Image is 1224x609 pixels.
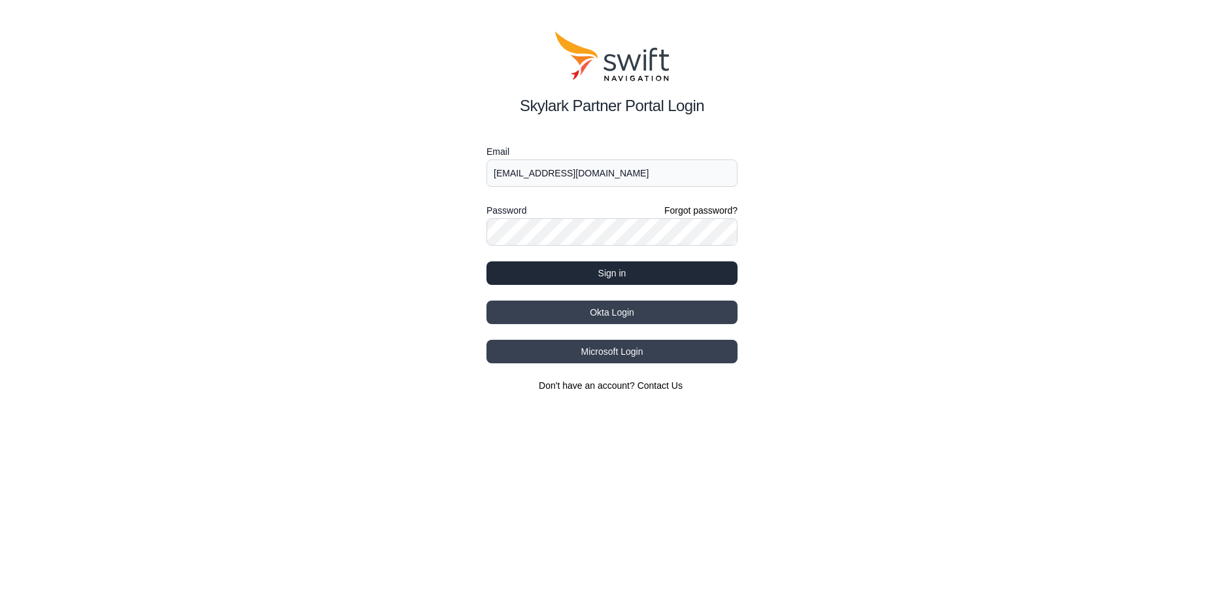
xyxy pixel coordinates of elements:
[664,204,738,217] a: Forgot password?
[486,144,738,159] label: Email
[486,301,738,324] button: Okta Login
[486,379,738,392] section: Don't have an account?
[486,94,738,118] h2: Skylark Partner Portal Login
[486,261,738,285] button: Sign in
[486,203,526,218] label: Password
[637,380,683,391] a: Contact Us
[486,340,738,363] button: Microsoft Login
